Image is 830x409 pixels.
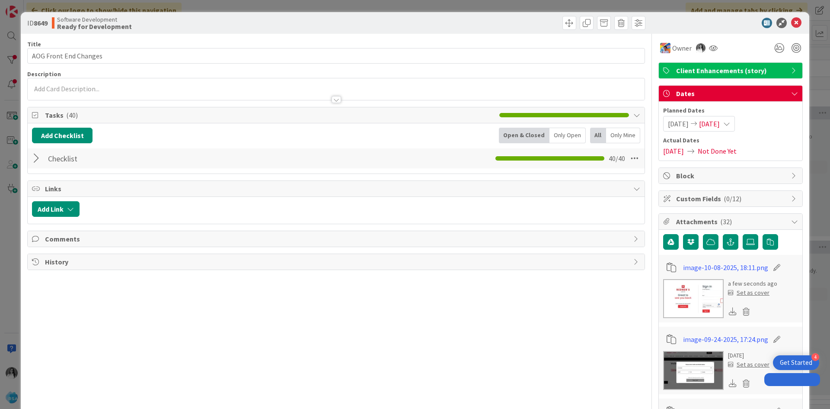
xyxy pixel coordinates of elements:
div: a few seconds ago [728,279,777,288]
a: image-10-08-2025, 18:11.png [683,262,768,273]
span: Actual Dates [663,136,798,145]
span: [DATE] [663,146,684,156]
label: Title [27,40,41,48]
span: ( 40 ) [66,111,78,119]
div: Open & Closed [499,128,549,143]
span: Tasks [45,110,495,120]
span: ID [27,18,48,28]
img: bs [696,43,705,53]
span: [DATE] [668,119,689,129]
button: Add Link [32,201,80,217]
span: Links [45,184,629,194]
div: Only Open [549,128,586,143]
input: type card name here... [27,48,645,64]
span: Block [676,171,787,181]
a: image-09-24-2025, 17:24.png [683,334,768,345]
span: Comments [45,234,629,244]
span: Planned Dates [663,106,798,115]
div: [DATE] [728,351,769,360]
span: ( 0/12 ) [724,194,741,203]
img: JK [660,43,670,53]
span: Client Enhancements (story) [676,65,787,76]
span: Dates [676,88,787,99]
div: Get Started [780,358,812,367]
span: [DATE] [699,119,720,129]
b: 8649 [34,19,48,27]
b: Ready for Development [57,23,132,30]
span: Description [27,70,61,78]
div: All [590,128,606,143]
div: Set as cover [728,288,769,297]
span: Custom Fields [676,193,787,204]
button: Add Checklist [32,128,93,143]
div: Only Mine [606,128,640,143]
span: ( 32 ) [720,217,732,226]
div: Set as cover [728,360,769,369]
div: 4 [811,353,819,361]
input: Add Checklist... [45,151,239,166]
span: 40 / 40 [609,153,625,164]
div: Download [728,378,737,389]
span: Attachments [676,216,787,227]
span: Not Done Yet [698,146,737,156]
div: Open Get Started checklist, remaining modules: 4 [773,355,819,370]
span: Owner [672,43,692,53]
div: Download [728,306,737,317]
span: Software Development [57,16,132,23]
span: History [45,257,629,267]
